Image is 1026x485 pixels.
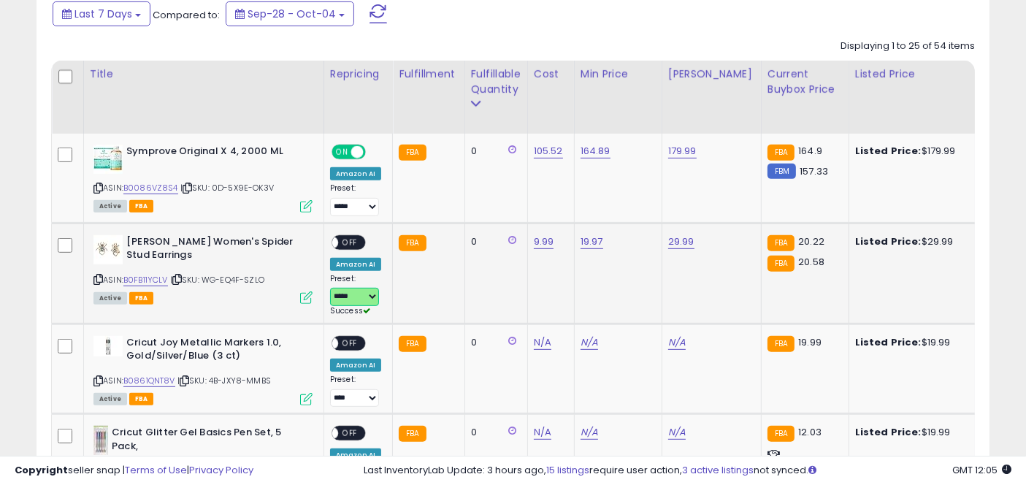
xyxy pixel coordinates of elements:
span: FBA [129,200,154,213]
span: 157.33 [800,164,828,178]
div: ASIN: [93,336,313,404]
span: FBA [129,292,154,305]
button: Sep-28 - Oct-04 [226,1,354,26]
span: OFF [338,427,361,440]
div: Preset: [330,274,381,317]
span: All listings currently available for purchase on Amazon [93,200,127,213]
div: Preset: [330,183,381,215]
div: 0 [471,426,516,439]
a: N/A [668,335,686,350]
b: Listed Price: [855,234,922,248]
a: 15 listings [546,463,589,477]
div: Fulfillable Quantity [471,66,521,97]
div: ASIN: [93,145,313,211]
div: Min Price [581,66,656,82]
div: Amazon AI [330,167,381,180]
span: OFF [364,146,387,159]
div: seller snap | | [15,464,253,478]
div: $29.99 [855,235,976,248]
span: OFF [338,337,361,349]
div: [PERSON_NAME] [668,66,755,82]
b: Cricut Joy Metallic Markers 1.0, Gold/Silver/Blue (3 ct) [126,336,304,367]
a: 105.52 [534,144,563,159]
span: ON [333,146,351,159]
img: 51zBskC8lML._SL40_.jpg [93,145,123,174]
small: FBA [399,145,426,161]
span: All listings currently available for purchase on Amazon [93,292,127,305]
span: 20.22 [798,234,824,248]
button: Last 7 Days [53,1,150,26]
div: $19.99 [855,336,976,349]
span: | SKU: 0D-5X9E-OK3V [180,182,274,194]
div: Cost [534,66,568,82]
a: Privacy Policy [189,463,253,477]
div: Fulfillment [399,66,458,82]
div: 0 [471,145,516,158]
a: 9.99 [534,234,554,249]
small: FBA [399,426,426,442]
div: Amazon AI [330,359,381,372]
div: Current Buybox Price [767,66,843,97]
div: Listed Price [855,66,981,82]
b: [PERSON_NAME] Women's Spider Stud Earrings [126,235,304,266]
a: 29.99 [668,234,694,249]
img: 41limyBvzkL._SL40_.jpg [93,426,108,455]
img: 21QB+JhGOuL._SL40_.jpg [93,336,123,356]
span: Sep-28 - Oct-04 [248,7,336,21]
div: Repricing [330,66,386,82]
span: 12.03 [798,425,822,439]
span: | SKU: 4B-JXY8-MMBS [177,375,271,386]
span: Compared to: [153,8,220,22]
b: Listed Price: [855,144,922,158]
a: N/A [581,335,598,350]
div: Title [90,66,318,82]
span: FBA [129,393,154,405]
div: Last InventoryLab Update: 3 hours ago, require user action, not synced. [364,464,1011,478]
span: 20.58 [798,255,824,269]
strong: Copyright [15,463,68,477]
a: 179.99 [668,144,697,159]
a: Terms of Use [125,463,187,477]
a: 19.97 [581,234,603,249]
small: FBA [399,336,426,352]
span: Success [330,305,370,316]
span: 164.9 [798,144,822,158]
a: B0861QNT8V [123,375,175,387]
div: ASIN: [93,235,313,303]
a: N/A [668,425,686,440]
img: 415HSlrNuML._SL40_.jpg [93,235,123,264]
span: OFF [338,236,361,248]
small: FBA [767,235,795,251]
a: N/A [581,425,598,440]
div: Displaying 1 to 25 of 54 items [841,39,975,53]
small: FBA [767,336,795,352]
b: Cricut Glitter Gel Basics Pen Set, 5 Pack, [112,426,289,457]
div: 0 [471,336,516,349]
span: 19.99 [798,335,822,349]
small: FBM [767,164,796,179]
small: FBA [399,235,426,251]
b: Listed Price: [855,335,922,349]
small: FBA [767,256,795,272]
small: FBA [767,426,795,442]
a: N/A [534,335,551,350]
a: 3 active listings [682,463,754,477]
small: FBA [767,145,795,161]
div: $179.99 [855,145,976,158]
a: B0086VZ8S4 [123,182,178,194]
a: B0FB11YCLV [123,274,168,286]
div: $19.99 [855,426,976,439]
b: Symprove Original X 4, 2000 ML [126,145,304,162]
span: Last 7 Days [74,7,132,21]
div: 0 [471,235,516,248]
span: 2025-10-13 12:05 GMT [952,463,1011,477]
b: Listed Price: [855,425,922,439]
a: N/A [534,425,551,440]
a: 164.89 [581,144,610,159]
div: Amazon AI [330,258,381,271]
span: | SKU: WG-EQ4F-SZLO [170,274,264,286]
span: All listings currently available for purchase on Amazon [93,393,127,405]
div: Preset: [330,375,381,407]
